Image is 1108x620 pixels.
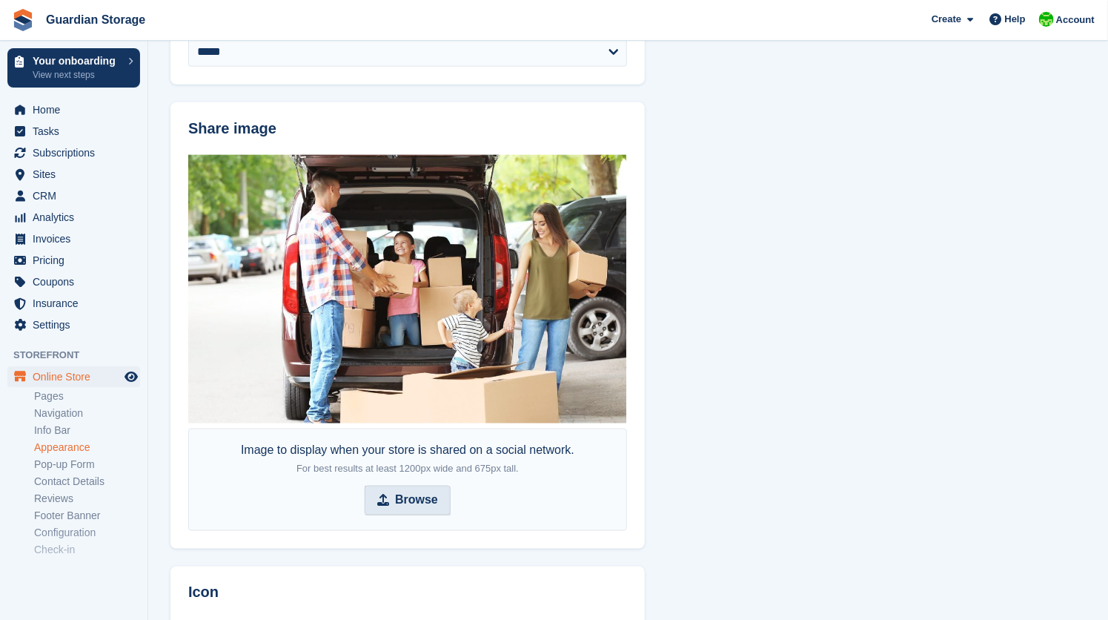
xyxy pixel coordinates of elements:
[33,314,122,335] span: Settings
[34,458,140,472] a: Pop-up Form
[7,164,140,185] a: menu
[1039,12,1054,27] img: Andrew Kinakin
[33,68,121,82] p: View next steps
[7,207,140,228] a: menu
[33,228,122,249] span: Invoices
[33,142,122,163] span: Subscriptions
[33,366,122,387] span: Online Store
[13,348,147,363] span: Storefront
[34,423,140,438] a: Info Bar
[7,228,140,249] a: menu
[40,7,151,32] a: Guardian Storage
[188,155,627,424] img: Guardian%20Storage-social.jpg
[7,142,140,163] a: menu
[1056,13,1095,27] span: Account
[188,584,627,601] h2: Icon
[188,120,627,137] h2: Share image
[34,526,140,540] a: Configuration
[296,463,519,474] span: For best results at least 1200px wide and 675px tall.
[241,441,574,477] div: Image to display when your store is shared on a social network.
[12,9,34,31] img: stora-icon-8386f47178a22dfd0bd8f6a31ec36ba5ce8667c1dd55bd0f319d3a0aa187defe.svg
[33,121,122,142] span: Tasks
[7,121,140,142] a: menu
[7,314,140,335] a: menu
[33,56,121,66] p: Your onboarding
[33,293,122,314] span: Insurance
[395,492,438,509] strong: Browse
[34,509,140,523] a: Footer Banner
[33,164,122,185] span: Sites
[33,99,122,120] span: Home
[7,366,140,387] a: menu
[7,185,140,206] a: menu
[34,389,140,403] a: Pages
[34,441,140,455] a: Appearance
[34,492,140,506] a: Reviews
[122,368,140,386] a: Preview store
[34,406,140,421] a: Navigation
[33,271,122,292] span: Coupons
[7,48,140,88] a: Your onboarding View next steps
[7,250,140,271] a: menu
[932,12,961,27] span: Create
[7,271,140,292] a: menu
[34,543,140,557] a: Check-in
[7,99,140,120] a: menu
[7,293,140,314] a: menu
[33,207,122,228] span: Analytics
[33,185,122,206] span: CRM
[365,486,451,515] input: Browse
[1005,12,1026,27] span: Help
[33,250,122,271] span: Pricing
[34,475,140,489] a: Contact Details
